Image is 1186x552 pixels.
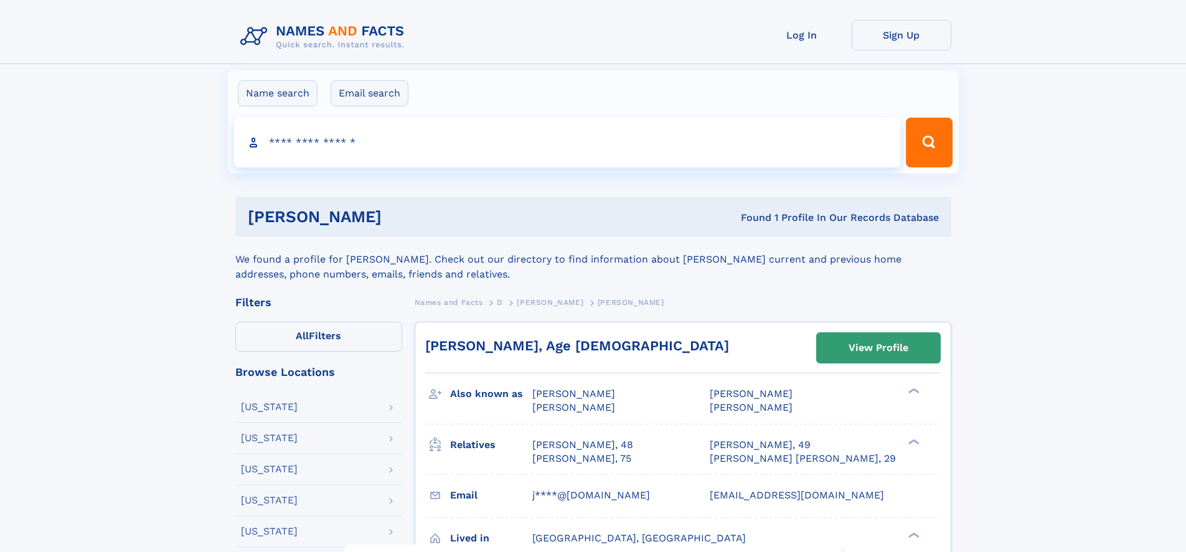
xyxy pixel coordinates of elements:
span: [PERSON_NAME] [532,388,615,400]
div: View Profile [849,334,908,362]
a: [PERSON_NAME] [517,294,583,310]
div: [US_STATE] [241,464,298,474]
span: D [497,298,503,307]
img: Logo Names and Facts [235,20,415,54]
span: All [296,330,309,342]
label: Email search [331,80,408,106]
div: [US_STATE] [241,526,298,536]
h3: Relatives [450,434,532,456]
a: Sign Up [852,20,951,50]
a: View Profile [817,333,940,363]
a: [PERSON_NAME], 48 [532,438,633,452]
div: [US_STATE] [241,433,298,443]
div: Filters [235,297,402,308]
span: [PERSON_NAME] [517,298,583,307]
span: [PERSON_NAME] [710,388,793,400]
a: [PERSON_NAME] [PERSON_NAME], 29 [710,452,896,465]
span: [GEOGRAPHIC_DATA], [GEOGRAPHIC_DATA] [532,532,746,544]
span: [EMAIL_ADDRESS][DOMAIN_NAME] [710,489,884,501]
a: Names and Facts [415,294,483,310]
a: [PERSON_NAME], 75 [532,452,631,465]
div: Found 1 Profile In Our Records Database [561,211,939,225]
span: [PERSON_NAME] [710,401,793,413]
div: We found a profile for [PERSON_NAME]. Check out our directory to find information about [PERSON_N... [235,237,951,282]
a: [PERSON_NAME], 49 [710,438,811,452]
a: D [497,294,503,310]
h3: Also known as [450,383,532,405]
span: [PERSON_NAME] [598,298,664,307]
h1: [PERSON_NAME] [248,209,562,225]
a: [PERSON_NAME], Age [DEMOGRAPHIC_DATA] [425,338,729,353]
label: Name search [238,80,318,106]
div: ❯ [905,437,920,446]
div: [US_STATE] [241,495,298,505]
div: ❯ [905,387,920,395]
div: [US_STATE] [241,402,298,412]
div: ❯ [905,531,920,539]
h3: Lived in [450,528,532,549]
label: Filters [235,322,402,352]
div: Browse Locations [235,367,402,378]
span: [PERSON_NAME] [532,401,615,413]
h3: Email [450,485,532,506]
button: Search Button [906,118,952,167]
input: search input [234,118,901,167]
a: Log In [752,20,852,50]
